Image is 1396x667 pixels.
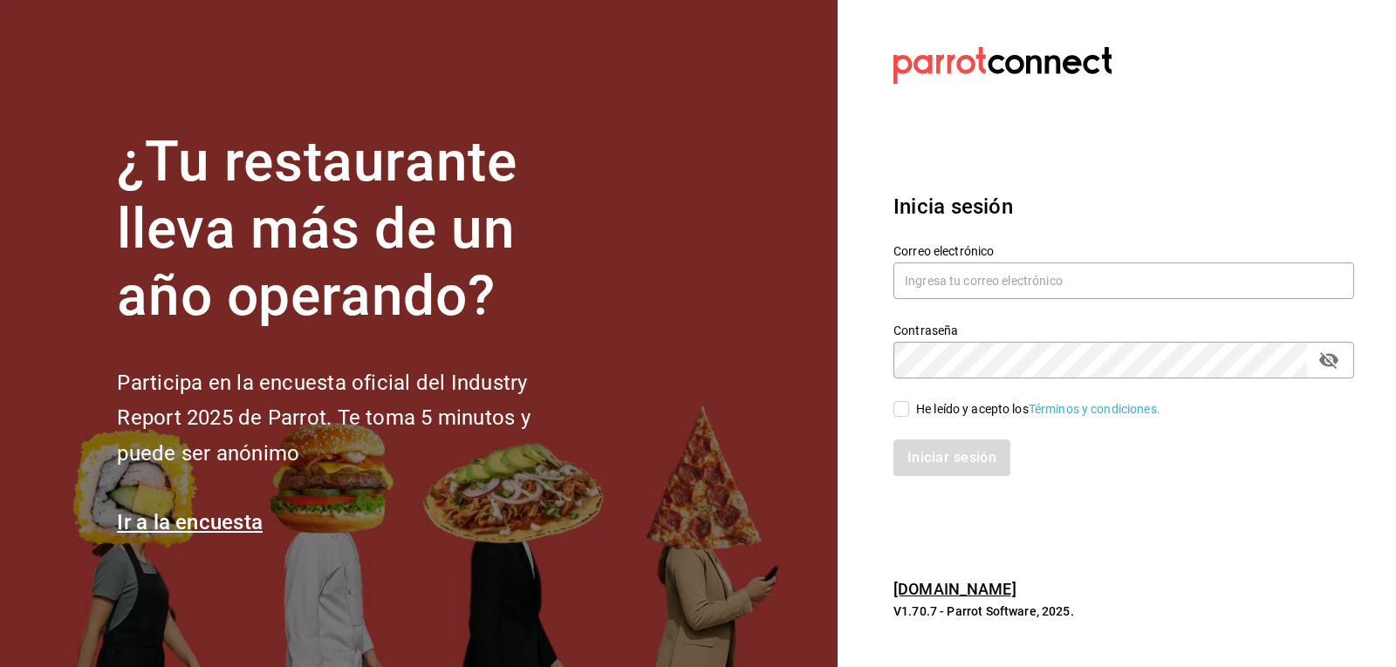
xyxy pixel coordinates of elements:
a: Términos y condiciones. [1029,402,1160,416]
label: Contraseña [893,324,1354,337]
h3: Inicia sesión [893,191,1354,222]
label: Correo electrónico [893,245,1354,257]
button: passwordField [1314,345,1344,375]
input: Ingresa tu correo electrónico [893,262,1354,299]
a: [DOMAIN_NAME] [893,580,1016,598]
div: He leído y acepto los [916,400,1160,419]
h2: Participa en la encuesta oficial del Industry Report 2025 de Parrot. Te toma 5 minutos y puede se... [117,365,588,472]
a: Ir a la encuesta [117,510,263,534]
p: V1.70.7 - Parrot Software, 2025. [893,602,1354,620]
h1: ¿Tu restaurante lleva más de un año operando? [117,129,588,330]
